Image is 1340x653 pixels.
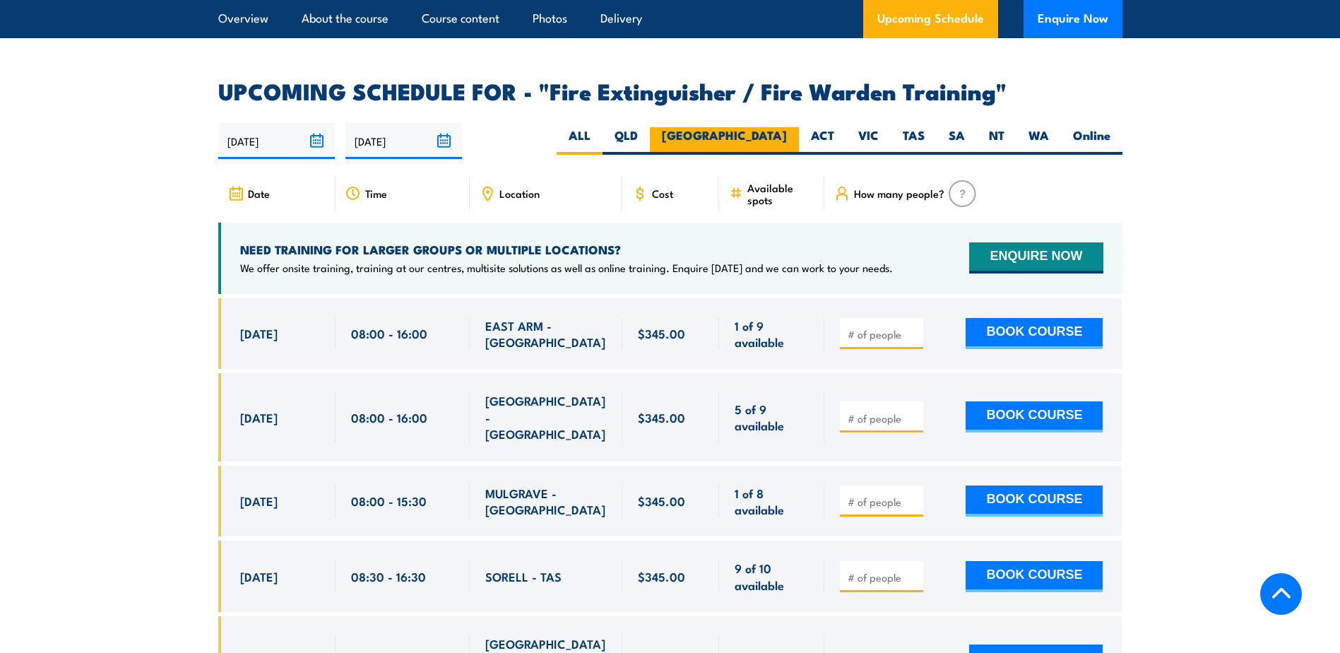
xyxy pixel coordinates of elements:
[650,127,799,155] label: [GEOGRAPHIC_DATA]
[557,127,603,155] label: ALL
[248,187,270,199] span: Date
[240,409,278,425] span: [DATE]
[966,561,1103,592] button: BOOK COURSE
[735,401,809,434] span: 5 of 9 available
[848,570,918,584] input: # of people
[240,242,893,257] h4: NEED TRAINING FOR LARGER GROUPS OR MULTIPLE LOCATIONS?
[848,495,918,509] input: # of people
[638,493,685,509] span: $345.00
[977,127,1016,155] label: NT
[365,187,387,199] span: Time
[966,401,1103,433] button: BOOK COURSE
[1016,127,1061,155] label: WA
[735,485,809,518] span: 1 of 8 available
[638,409,685,425] span: $345.00
[854,187,944,199] span: How many people?
[846,127,891,155] label: VIC
[240,493,278,509] span: [DATE]
[499,187,540,199] span: Location
[966,318,1103,349] button: BOOK COURSE
[351,568,426,584] span: 08:30 - 16:30
[218,123,335,159] input: From date
[638,325,685,341] span: $345.00
[891,127,937,155] label: TAS
[848,327,918,341] input: # of people
[735,560,809,593] span: 9 of 10 available
[351,409,427,425] span: 08:00 - 16:00
[351,325,427,341] span: 08:00 - 16:00
[240,325,278,341] span: [DATE]
[747,182,814,206] span: Available spots
[638,568,685,584] span: $345.00
[485,568,562,584] span: SORELL - TAS
[218,81,1122,100] h2: UPCOMING SCHEDULE FOR - "Fire Extinguisher / Fire Warden Training"
[966,486,1103,517] button: BOOK COURSE
[799,127,846,155] label: ACT
[485,485,607,518] span: MULGRAVE - [GEOGRAPHIC_DATA]
[485,392,607,442] span: [GEOGRAPHIC_DATA] - [GEOGRAPHIC_DATA]
[603,127,650,155] label: QLD
[848,411,918,425] input: # of people
[345,123,462,159] input: To date
[652,187,673,199] span: Cost
[485,317,607,351] span: EAST ARM - [GEOGRAPHIC_DATA]
[240,568,278,584] span: [DATE]
[937,127,977,155] label: SA
[351,493,427,509] span: 08:00 - 15:30
[969,242,1103,273] button: ENQUIRE NOW
[735,317,809,351] span: 1 of 9 available
[240,261,893,275] p: We offer onsite training, training at our centres, multisite solutions as well as online training...
[1061,127,1122,155] label: Online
